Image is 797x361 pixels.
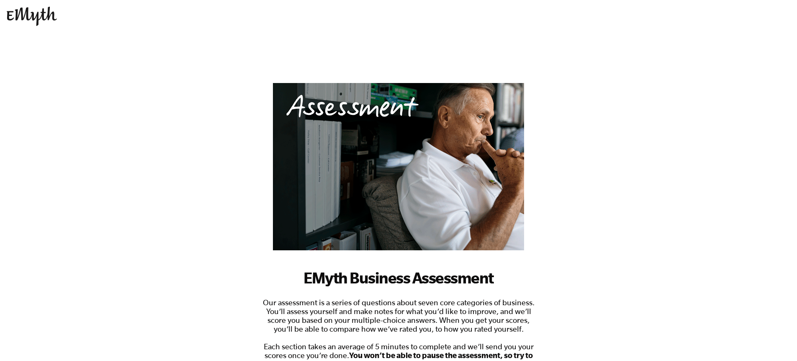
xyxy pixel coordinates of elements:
[260,268,537,287] h1: EMyth Business Assessment
[755,321,797,361] iframe: Chat Widget
[7,7,57,26] img: EMyth
[273,83,524,250] img: business-systems-assessment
